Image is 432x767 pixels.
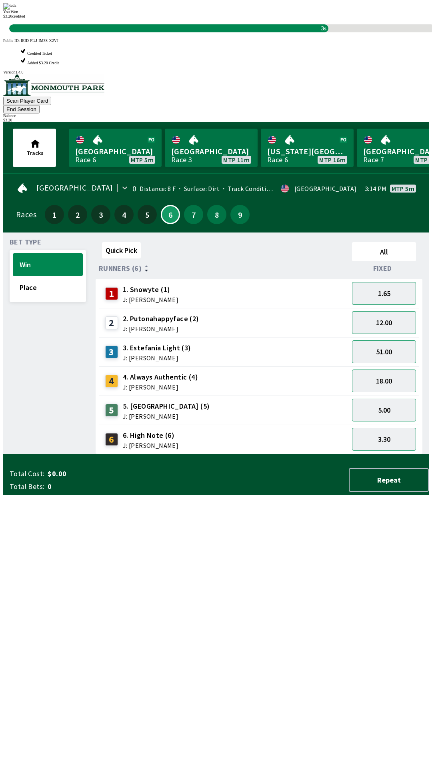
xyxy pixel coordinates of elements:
[3,118,429,122] div: $ 3.20
[27,149,44,157] span: Tracks
[352,282,416,305] button: 1.65
[138,205,157,224] button: 5
[116,212,132,217] span: 4
[105,375,118,387] div: 4
[352,340,416,363] button: 51.00
[20,260,76,269] span: Win
[13,253,83,276] button: Win
[165,129,258,167] a: [GEOGRAPHIC_DATA]Race 3MTP 11m
[13,129,56,167] button: Tracks
[123,384,198,390] span: J: [PERSON_NAME]
[3,105,40,113] button: End Session
[171,146,251,157] span: [GEOGRAPHIC_DATA]
[171,157,192,163] div: Race 3
[207,205,226,224] button: 8
[319,23,328,34] span: 3s
[352,242,416,261] button: All
[365,185,387,192] span: 3:14 PM
[20,283,76,292] span: Place
[267,157,288,163] div: Race 6
[3,10,429,14] div: You Won
[232,212,248,217] span: 9
[105,404,118,417] div: 5
[376,376,392,385] span: 18.00
[27,51,52,56] span: Credited Ticket
[114,205,134,224] button: 4
[392,185,414,192] span: MTP 5m
[3,38,429,43] div: Public ID:
[123,296,178,303] span: J: [PERSON_NAME]
[99,264,349,272] div: Runners (6)
[91,205,110,224] button: 3
[93,212,108,217] span: 3
[123,372,198,382] span: 4. Always Authentic (4)
[209,212,224,217] span: 8
[230,205,250,224] button: 9
[123,413,210,419] span: J: [PERSON_NAME]
[13,276,83,299] button: Place
[105,346,118,358] div: 3
[319,157,346,163] span: MTP 16m
[123,343,191,353] span: 3. Estefania Light (3)
[27,61,59,65] span: Added $3.20 Credit
[3,70,429,74] div: Version 1.4.0
[75,146,155,157] span: [GEOGRAPHIC_DATA]
[131,157,154,163] span: MTP 5m
[123,430,178,441] span: 6. High Note (6)
[99,265,142,272] span: Runners (6)
[140,212,155,217] span: 5
[352,311,416,334] button: 12.00
[3,74,104,96] img: venue logo
[164,213,177,217] span: 6
[363,157,384,163] div: Race 7
[376,318,392,327] span: 12.00
[220,185,290,193] span: Track Condition: Firm
[223,157,250,163] span: MTP 11m
[378,405,390,415] span: 5.00
[123,284,178,295] span: 1. Snowyte (1)
[123,326,199,332] span: J: [PERSON_NAME]
[106,246,137,255] span: Quick Pick
[176,185,220,193] span: Surface: Dirt
[186,212,201,217] span: 7
[75,157,96,163] div: Race 6
[3,14,25,18] span: $ 3.20 credited
[356,247,412,256] span: All
[105,316,118,329] div: 2
[123,355,191,361] span: J: [PERSON_NAME]
[140,185,176,193] span: Distance: 8 F
[10,469,44,479] span: Total Cost:
[352,428,416,451] button: 3.30
[10,239,41,245] span: Bet Type
[356,475,422,485] span: Repeat
[123,314,199,324] span: 2. Putonahappyface (2)
[123,442,178,449] span: J: [PERSON_NAME]
[3,3,16,10] img: tada
[123,401,210,411] span: 5. [GEOGRAPHIC_DATA] (5)
[349,468,429,492] button: Repeat
[376,347,392,356] span: 51.00
[36,185,113,191] span: [GEOGRAPHIC_DATA]
[352,370,416,392] button: 18.00
[102,242,141,258] button: Quick Pick
[132,185,136,192] div: 0
[352,399,416,421] button: 5.00
[48,482,174,491] span: 0
[45,205,64,224] button: 1
[21,38,58,43] span: IEID-FI4J-IM3S-X2VJ
[48,469,174,479] span: $0.00
[294,185,357,192] div: [GEOGRAPHIC_DATA]
[261,129,354,167] a: [US_STATE][GEOGRAPHIC_DATA]Race 6MTP 16m
[349,264,419,272] div: Fixed
[70,212,85,217] span: 2
[105,433,118,446] div: 6
[184,205,203,224] button: 7
[267,146,347,157] span: [US_STATE][GEOGRAPHIC_DATA]
[373,265,392,272] span: Fixed
[378,435,390,444] span: 3.30
[161,205,180,224] button: 6
[105,287,118,300] div: 1
[10,482,44,491] span: Total Bets:
[3,113,429,118] div: Balance
[16,211,36,218] div: Races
